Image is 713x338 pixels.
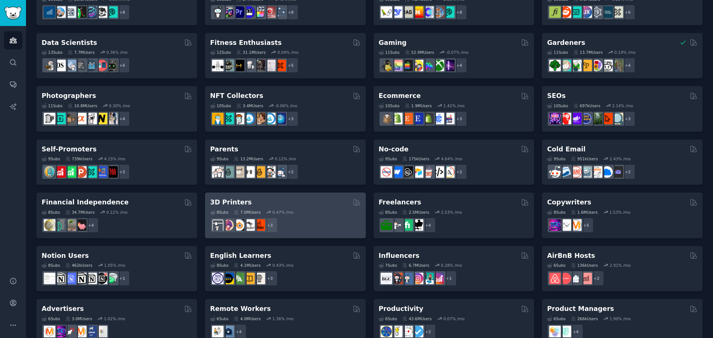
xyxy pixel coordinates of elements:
[441,210,462,215] div: 2.53 % /mo
[274,6,286,18] img: postproduction
[65,113,76,124] img: AnalogCommunity
[68,103,97,108] div: 10.8M Users
[254,6,265,18] img: finalcutpro
[243,273,255,284] img: LearnEnglishOnReddit
[96,6,107,18] img: swingtrading
[54,166,66,178] img: youtubepromotion
[422,6,434,18] img: OpenSourceAI
[609,210,631,215] div: 1.53 % /mo
[243,113,255,124] img: OpenSeaNFT
[612,113,623,124] img: The_SEO
[210,50,231,55] div: 12 Sub s
[381,6,392,18] img: LangChain
[4,7,22,20] img: GummySearch logo
[42,103,62,108] div: 11 Sub s
[443,113,455,124] img: ecommerce_growth
[106,60,118,71] img: data
[452,111,467,127] div: + 3
[275,156,296,161] div: 0.12 % /mo
[601,60,613,71] img: UrbanGardening
[381,273,392,284] img: BeautyGuruChatter
[222,113,234,124] img: NFTMarketplace
[391,113,403,124] img: shopify
[65,263,92,268] div: 462k Users
[65,156,92,161] div: 739k Users
[44,60,55,71] img: MachineLearning
[54,326,66,337] img: SEO
[580,113,592,124] img: SEO_cases
[85,326,97,337] img: FacebookAds
[549,6,561,18] img: typography
[391,273,403,284] img: socialmedia
[405,50,434,55] div: 52.9M Users
[273,263,294,268] div: 0.43 % /mo
[65,273,76,284] img: FreeNotionTemplates
[391,6,403,18] img: DeepSeek
[560,326,571,337] img: ProductMgmt
[114,111,130,127] div: + 4
[222,273,234,284] img: EnglishLearning
[210,156,229,161] div: 9 Sub s
[44,219,55,231] img: UKPersonalFinance
[114,164,130,180] div: + 2
[65,326,76,337] img: PPC
[42,38,97,47] h2: Data Scientists
[571,156,598,161] div: 951k Users
[401,273,413,284] img: Instagram
[573,50,603,55] div: 13.7M Users
[609,263,631,268] div: 2.91 % /mo
[212,273,224,284] img: languagelearning
[591,60,602,71] img: flowers
[446,50,469,55] div: -0.07 % /mo
[106,166,118,178] img: TestMyApp
[401,219,413,231] img: Fiverr
[560,60,571,71] img: succulents
[212,60,224,71] img: GYM
[547,145,585,154] h2: Cold Email
[114,4,130,20] div: + 8
[233,219,244,231] img: blender
[412,113,423,124] img: EtsySellers
[96,60,107,71] img: datasets
[65,219,76,231] img: Fire
[96,166,107,178] img: betatests
[273,210,294,215] div: 0.47 % /mo
[75,166,87,178] img: ProductHunters
[441,270,457,286] div: + 1
[104,156,125,161] div: 4.15 % /mo
[233,60,244,71] img: workout
[452,58,467,73] div: + 4
[210,210,229,215] div: 8 Sub s
[379,103,400,108] div: 10 Sub s
[452,164,467,180] div: + 2
[573,103,600,108] div: 697k Users
[222,219,234,231] img: 3Dmodeling
[210,316,229,321] div: 6 Sub s
[283,111,299,127] div: + 3
[106,273,118,284] img: NotionPromote
[560,273,571,284] img: AirBnBHosts
[262,217,278,233] div: + 3
[601,113,613,124] img: GoogleSearchConsole
[96,326,107,337] img: googleads
[106,113,118,124] img: WeddingPhotography
[405,103,432,108] div: 1.9M Users
[379,304,423,314] h2: Productivity
[210,263,229,268] div: 8 Sub s
[381,60,392,71] img: linux_gaming
[75,6,87,18] img: Trading
[612,103,633,108] div: 2.14 % /mo
[433,113,444,124] img: ecommercemarketing
[412,273,423,284] img: InstagramMarketing
[75,113,87,124] img: SonyAlpha
[212,113,224,124] img: NFTExchange
[381,326,392,337] img: LifeProTips
[83,217,99,233] div: + 4
[612,60,623,71] img: GardenersWorld
[412,219,423,231] img: Freelancers
[54,60,66,71] img: datascience
[443,60,455,71] img: TwitchStreaming
[402,210,429,215] div: 2.5M Users
[571,316,598,321] div: 266k Users
[243,6,255,18] img: VideoEditors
